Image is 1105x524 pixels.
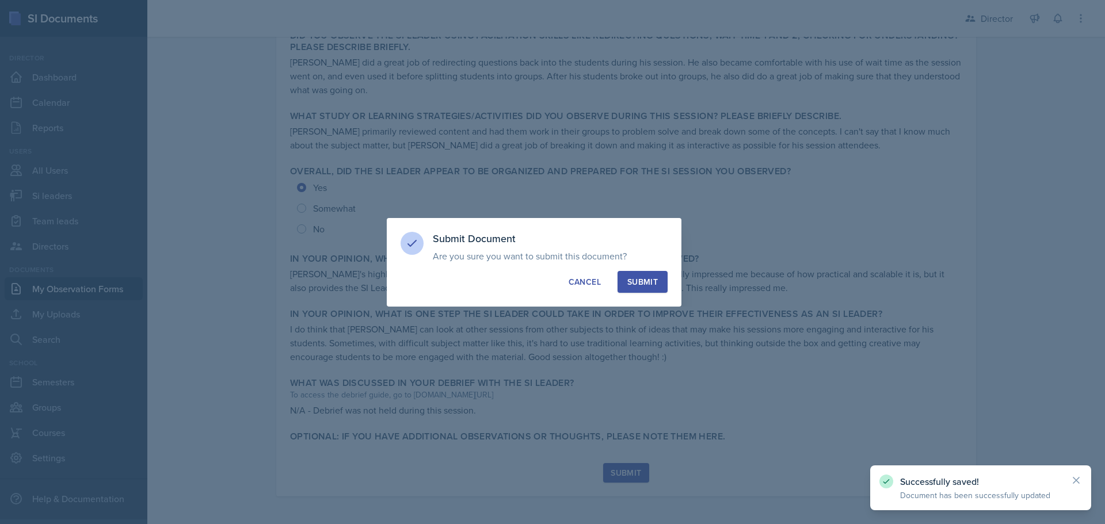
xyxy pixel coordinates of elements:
div: Submit [627,276,658,288]
div: Cancel [569,276,601,288]
button: Cancel [559,271,611,293]
p: Document has been successfully updated [900,489,1061,501]
h3: Submit Document [433,232,668,246]
p: Successfully saved! [900,476,1061,487]
button: Submit [618,271,668,293]
p: Are you sure you want to submit this document? [433,250,668,262]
